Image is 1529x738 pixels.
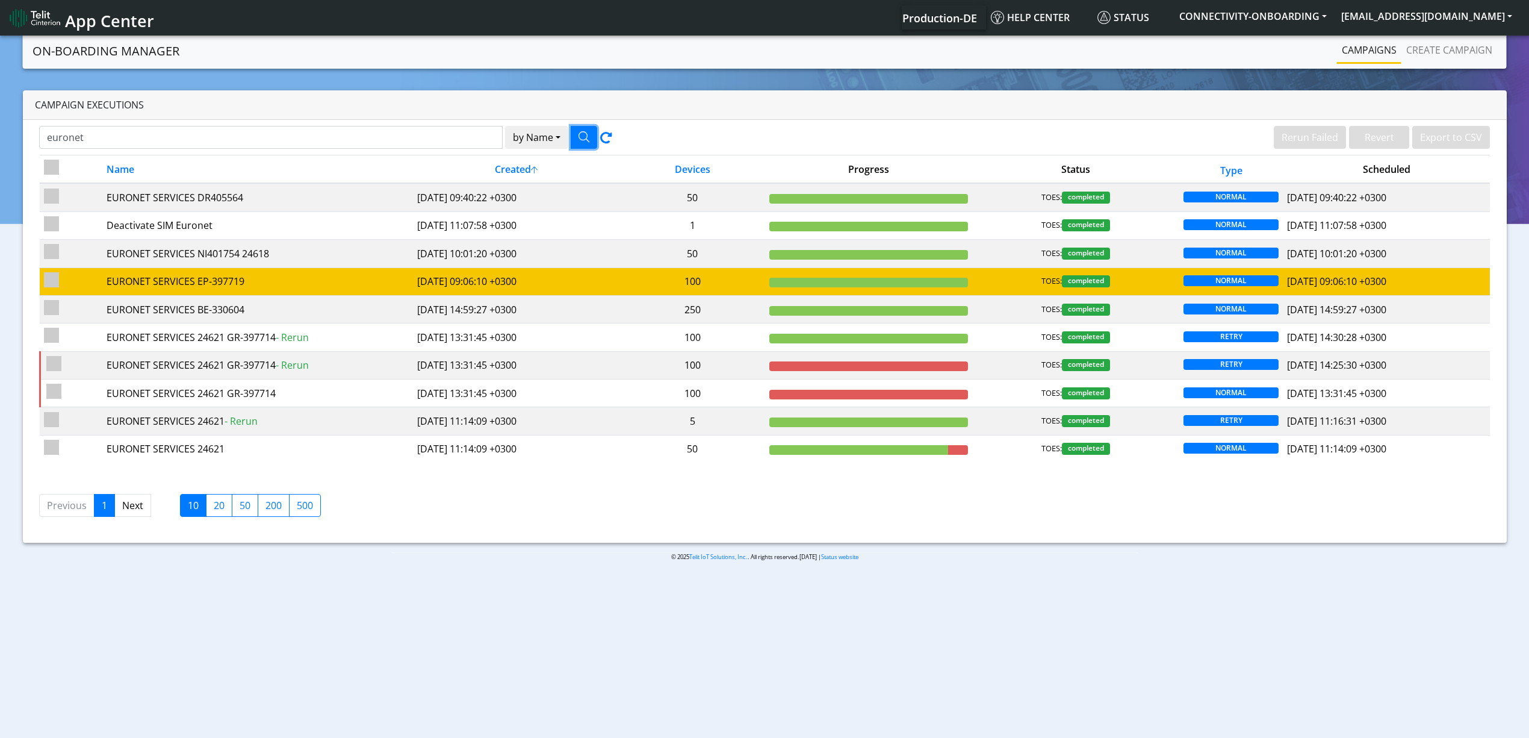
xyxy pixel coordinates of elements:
td: 100 [620,267,765,295]
span: - Rerun [276,331,309,344]
div: EURONET SERVICES 24621 GR-397714 [107,386,409,401]
span: NORMAL [1183,219,1279,230]
span: completed [1062,275,1110,287]
th: Scheduled [1283,155,1490,184]
img: knowledge.svg [991,11,1004,24]
input: Search Campaigns [39,126,503,149]
td: 5 [620,407,765,435]
th: Progress [765,155,972,184]
span: [DATE] 09:06:10 +0300 [1287,275,1386,288]
div: EURONET SERVICES 24621 GR-397714 [107,358,409,372]
span: completed [1062,359,1110,371]
span: completed [1062,415,1110,427]
span: [DATE] 14:30:28 +0300 [1287,331,1386,344]
span: TOES: [1041,304,1062,316]
span: [DATE] 11:07:58 +0300 [1287,219,1386,232]
td: [DATE] 13:31:45 +0300 [413,351,620,379]
th: Status [972,155,1179,184]
span: TOES: [1041,219,1062,231]
img: logo-telit-cinterion-gw-new.png [10,8,60,28]
span: [DATE] 10:01:20 +0300 [1287,247,1386,260]
span: NORMAL [1183,192,1279,202]
span: completed [1062,443,1110,455]
td: 1 [620,211,765,239]
span: Production-DE [902,11,977,25]
span: Help center [991,11,1070,24]
button: Rerun Failed [1274,126,1346,149]
span: NORMAL [1183,248,1279,258]
td: [DATE] 09:06:10 +0300 [413,267,620,295]
div: EURONET SERVICES 24621 [107,414,409,428]
span: [DATE] 11:16:31 +0300 [1287,414,1386,428]
span: TOES: [1041,359,1062,371]
div: EURONET SERVICES EP-397719 [107,274,409,289]
span: RETRY [1183,415,1279,426]
span: NORMAL [1183,387,1279,398]
span: completed [1062,331,1110,343]
th: Type [1179,155,1283,184]
span: completed [1062,304,1110,316]
a: Telit IoT Solutions, Inc. [689,553,748,561]
span: [DATE] 11:14:09 +0300 [1287,442,1386,455]
a: Next [114,494,151,517]
td: 50 [620,183,765,211]
td: [DATE] 10:01:20 +0300 [413,240,620,267]
span: Status [1097,11,1149,24]
span: TOES: [1041,192,1062,204]
div: EURONET SERVICES BE-330604 [107,302,409,317]
span: RETRY [1183,331,1279,342]
td: [DATE] 11:07:58 +0300 [413,211,620,239]
span: NORMAL [1183,443,1279,454]
td: 100 [620,351,765,379]
a: On-Boarding Manager [33,39,179,63]
td: 100 [620,324,765,351]
span: TOES: [1041,248,1062,260]
a: Your current platform instance [902,5,976,30]
td: 100 [620,380,765,407]
img: status.svg [1097,11,1111,24]
div: EURONET SERVICES NI401754 24618 [107,246,409,261]
span: TOES: [1041,387,1062,399]
td: 50 [620,435,765,463]
a: Status [1093,5,1172,30]
span: completed [1062,248,1110,260]
span: NORMAL [1183,275,1279,286]
span: TOES: [1041,331,1062,343]
span: - Rerun [276,358,309,372]
button: by Name [505,126,568,149]
a: Help center [986,5,1093,30]
span: RETRY [1183,359,1279,370]
div: EURONET SERVICES 24621 [107,442,409,456]
a: 1 [94,494,115,517]
span: TOES: [1041,275,1062,287]
label: 500 [289,494,321,517]
label: 200 [258,494,290,517]
td: [DATE] 13:31:45 +0300 [413,324,620,351]
th: Created [413,155,620,184]
span: TOES: [1041,415,1062,427]
th: Devices [620,155,765,184]
button: CONNECTIVITY-ONBOARDING [1172,5,1334,27]
span: [DATE] 09:40:22 +0300 [1287,191,1386,204]
div: EURONET SERVICES 24621 GR-397714 [107,330,409,345]
a: App Center [10,5,152,31]
span: TOES: [1041,443,1062,455]
td: 50 [620,240,765,267]
td: [DATE] 09:40:22 +0300 [413,183,620,211]
th: Name [102,155,412,184]
button: Revert [1349,126,1409,149]
button: [EMAIL_ADDRESS][DOMAIN_NAME] [1334,5,1519,27]
span: App Center [65,10,154,32]
label: 20 [206,494,232,517]
span: - Rerun [225,414,258,428]
td: [DATE] 14:59:27 +0300 [413,295,620,323]
div: EURONET SERVICES DR405564 [107,190,409,205]
td: [DATE] 11:14:09 +0300 [413,407,620,435]
p: © 2025 . All rights reserved.[DATE] | [391,552,1138,561]
td: [DATE] 13:31:45 +0300 [413,380,620,407]
span: completed [1062,219,1110,231]
a: Campaigns [1337,38,1401,62]
label: 10 [180,494,206,517]
div: Deactivate SIM Euronet [107,218,409,233]
button: Export to CSV [1412,126,1490,149]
